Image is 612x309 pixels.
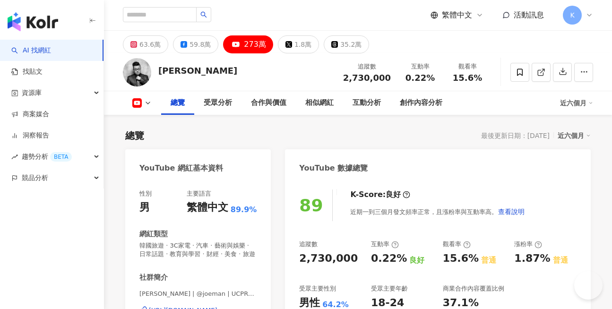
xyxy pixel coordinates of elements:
[200,11,207,18] span: search
[299,240,318,249] div: 追蹤數
[139,290,257,298] span: [PERSON_NAME] | @joeman | UCPRWWKG0VkBA0Pqa4Jr5j0Q
[305,97,334,109] div: 相似網紅
[11,131,49,140] a: 洞察報告
[11,67,43,77] a: 找貼文
[171,97,185,109] div: 總覽
[244,38,266,51] div: 273萬
[453,73,482,83] span: 15.6%
[340,38,362,51] div: 35.2萬
[443,240,471,249] div: 觀看率
[299,284,336,293] div: 受眾主要性別
[324,35,369,53] button: 35.2萬
[204,97,232,109] div: 受眾分析
[570,10,574,20] span: K
[190,38,211,51] div: 59.8萬
[139,273,168,283] div: 社群簡介
[125,129,144,142] div: 總覽
[123,35,168,53] button: 63.6萬
[343,62,391,71] div: 追蹤數
[558,129,591,142] div: 近六個月
[449,62,485,71] div: 觀看率
[22,167,48,189] span: 競品分析
[278,35,319,53] button: 1.8萬
[498,202,525,221] button: 查看說明
[251,97,286,109] div: 合作與價值
[299,251,358,266] div: 2,730,000
[443,284,504,293] div: 商業合作內容覆蓋比例
[553,255,568,266] div: 普通
[294,38,311,51] div: 1.8萬
[400,97,442,109] div: 創作內容分析
[231,205,257,215] span: 89.9%
[574,271,603,300] iframe: Help Scout Beacon - Open
[50,152,72,162] div: BETA
[299,163,368,173] div: YouTube 數據總覽
[123,58,151,86] img: KOL Avatar
[371,251,407,266] div: 0.22%
[514,10,544,19] span: 活動訊息
[187,200,228,215] div: 繁體中文
[371,240,399,249] div: 互動率
[299,196,323,215] div: 89
[481,132,550,139] div: 最後更新日期：[DATE]
[514,240,542,249] div: 漲粉率
[22,82,42,103] span: 資源庫
[158,65,237,77] div: [PERSON_NAME]
[8,12,58,31] img: logo
[11,46,51,55] a: searchAI 找網紅
[11,110,49,119] a: 商案媒合
[223,35,273,53] button: 273萬
[22,146,72,167] span: 趨勢分析
[514,251,550,266] div: 1.87%
[409,255,424,266] div: 良好
[139,38,161,51] div: 63.6萬
[350,202,525,221] div: 近期一到三個月發文頻率正常，且漲粉率與互動率高。
[386,189,401,200] div: 良好
[350,189,410,200] div: K-Score :
[442,10,472,20] span: 繁體中文
[343,73,391,83] span: 2,730,000
[481,255,496,266] div: 普通
[11,154,18,160] span: rise
[405,73,435,83] span: 0.22%
[353,97,381,109] div: 互動分析
[560,95,593,111] div: 近六個月
[402,62,438,71] div: 互動率
[498,208,525,215] span: 查看說明
[139,189,152,198] div: 性別
[139,163,223,173] div: YouTube 網紅基本資料
[139,229,168,239] div: 網紅類型
[139,200,150,215] div: 男
[139,241,257,258] span: 韓國旅遊 · 3C家電 · 汽車 · 藝術與娛樂 · 日常話題 · 教育與學習 · 財經 · 美食 · 旅遊
[173,35,218,53] button: 59.8萬
[443,251,479,266] div: 15.6%
[187,189,211,198] div: 主要語言
[371,284,408,293] div: 受眾主要年齡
